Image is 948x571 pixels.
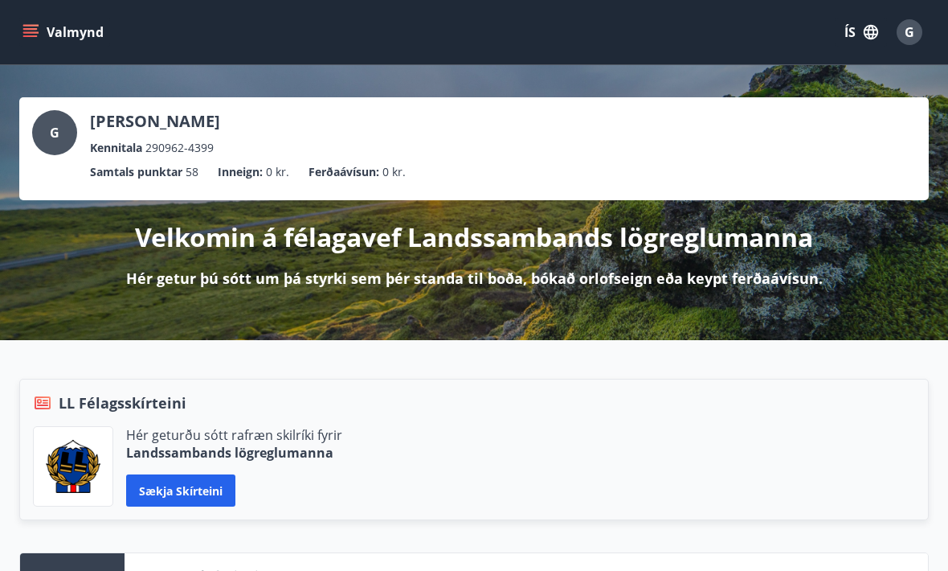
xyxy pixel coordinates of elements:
p: Kennitala [90,139,142,157]
p: Ferðaávísun : [309,163,379,181]
p: Hér getur þú sótt um þá styrki sem þér standa til boða, bókað orlofseign eða keypt ferðaávísun. [126,268,823,289]
p: Velkomin á félagavef Landssambands lögreglumanna [135,220,813,255]
p: Samtals punktar [90,163,182,181]
p: Inneign : [218,163,263,181]
img: 1cqKbADZNYZ4wXUG0EC2JmCwhQh0Y6EN22Kw4FTY.png [46,440,100,493]
span: 0 kr. [382,163,406,181]
p: Hér geturðu sótt rafræn skilríki fyrir [126,426,342,444]
p: [PERSON_NAME] [90,110,220,133]
button: ÍS [836,18,887,47]
span: G [50,124,59,142]
span: 290962-4399 [145,139,214,157]
p: Landssambands lögreglumanna [126,444,342,462]
button: Sækja skírteini [126,474,235,507]
button: menu [19,18,110,47]
button: G [890,13,929,51]
span: 0 kr. [266,163,289,181]
span: 58 [186,163,198,181]
span: LL Félagsskírteini [59,392,186,413]
span: G [905,23,914,41]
